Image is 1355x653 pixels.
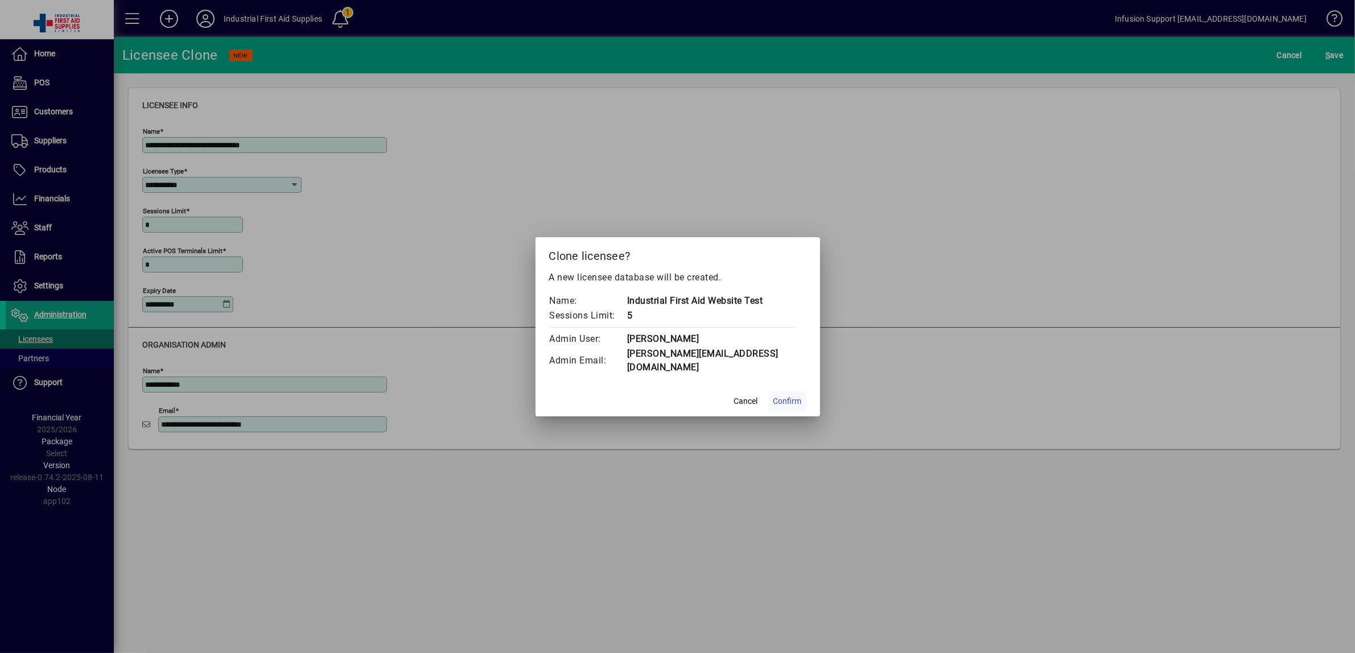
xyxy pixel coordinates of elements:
[549,332,627,346] td: Admin User:
[627,310,633,321] span: 5
[549,271,806,284] p: A new licensee database will be created.
[536,237,820,270] h2: Clone licensee?
[769,391,806,412] button: Confirm
[549,294,627,308] td: Name:
[734,395,758,407] span: Cancel
[627,294,806,308] td: Industrial First Aid Website Test
[728,391,764,412] button: Cancel
[549,346,627,375] td: Admin Email:
[627,332,806,346] td: [PERSON_NAME]
[627,346,806,375] td: [PERSON_NAME][EMAIL_ADDRESS][DOMAIN_NAME]
[549,308,627,323] td: Sessions Limit:
[773,395,802,407] span: Confirm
